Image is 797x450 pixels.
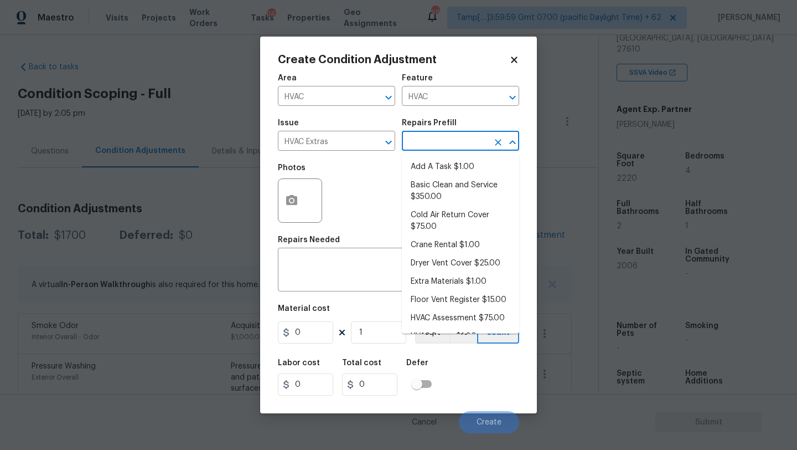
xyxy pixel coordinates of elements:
h5: Repairs Prefill [402,119,457,127]
h5: Area [278,74,297,82]
h2: Create Condition Adjustment [278,54,509,65]
h5: Total cost [342,359,381,367]
li: Floor Vent Register $15.00 [402,291,519,309]
span: Cancel [412,418,437,427]
li: Add A Task $1.00 [402,158,519,176]
h5: Issue [278,119,299,127]
h5: Repairs Needed [278,236,340,244]
button: Open [505,90,520,105]
h5: Defer [406,359,428,367]
li: Basic Clean and Service $350.00 [402,176,519,206]
button: Open [381,135,396,150]
li: Crane Rental $1.00 [402,236,519,254]
h5: Material cost [278,305,330,313]
h5: Photos [278,164,306,172]
li: Dryer Vent Cover $25.00 [402,254,519,273]
h5: Feature [402,74,433,82]
button: Create [459,411,519,433]
button: Clear [490,135,506,150]
li: Extra Materials $1.00 [402,273,519,291]
li: Cold Air Return Cover $75.00 [402,206,519,236]
li: HVAC Assessment $75.00 [402,309,519,328]
li: HVAC Demo $1.00 [402,328,519,346]
h5: Labor cost [278,359,320,367]
button: Close [505,135,520,150]
button: Open [381,90,396,105]
span: Create [477,418,501,427]
button: Cancel [394,411,454,433]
